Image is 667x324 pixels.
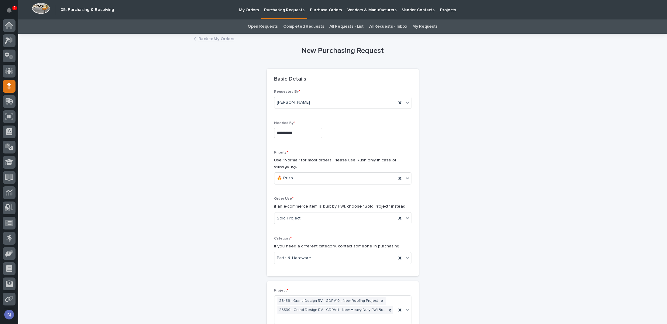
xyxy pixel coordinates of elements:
a: Open Requests [248,19,278,34]
p: Use "Normal" for most orders. Please use Rush only in case of emergency. [274,157,411,170]
a: My Requests [412,19,438,34]
span: Sold Project [277,215,301,222]
a: Back toMy Orders [198,35,234,42]
span: Needed By [274,121,295,125]
a: All Requests - Inbox [369,19,407,34]
span: Priority [274,151,288,154]
p: if an e-commerce item is built by PWI, choose "Sold Project" instead [274,203,411,210]
span: 🔥 Rush [277,175,293,181]
img: Workspace Logo [32,3,50,14]
span: Requested By [274,90,300,94]
h2: 05. Purchasing & Receiving [60,7,114,12]
p: if you need a different category, contact someone in purchasing [274,243,411,250]
a: All Requests - List [329,19,363,34]
span: Parts & Hardware [277,255,311,261]
h1: New Purchasing Request [267,47,419,55]
div: 26539 - Grand Design RV - GDRV11 - New Heavy Duty PWI Built Vucuum [277,306,387,314]
span: Order Use [274,197,294,201]
p: 2 [13,6,15,10]
a: Completed Requests [283,19,324,34]
span: Category [274,237,292,240]
span: [PERSON_NAME] [277,99,310,106]
div: Notifications2 [8,7,15,17]
div: 26459 - Grand Design RV - GDRV10 - New Roofing Project [277,297,379,305]
button: users-avatar [3,308,15,321]
span: Project [274,289,288,292]
h2: Basic Details [274,76,306,83]
button: Notifications [3,4,15,16]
